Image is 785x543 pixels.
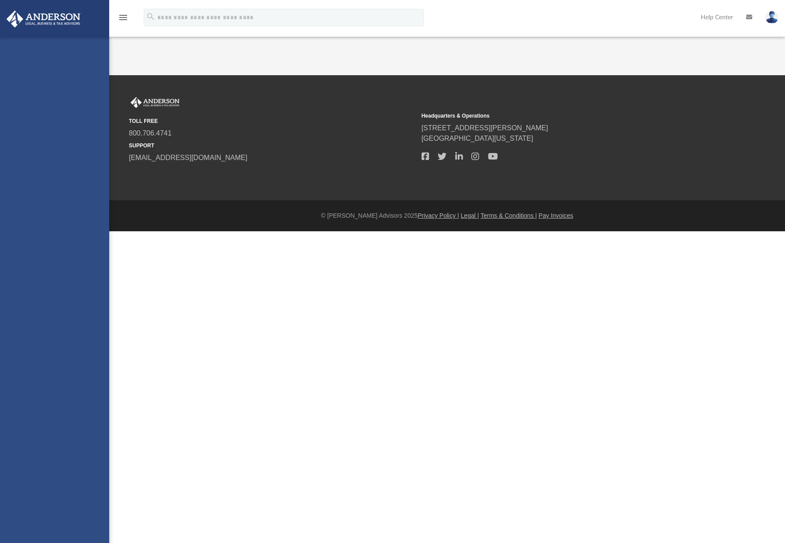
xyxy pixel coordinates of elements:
div: © [PERSON_NAME] Advisors 2025 [109,211,785,220]
a: Terms & Conditions | [481,212,537,219]
a: Privacy Policy | [418,212,459,219]
i: menu [118,12,128,23]
a: [EMAIL_ADDRESS][DOMAIN_NAME] [129,154,247,161]
small: TOLL FREE [129,117,415,125]
small: SUPPORT [129,142,415,150]
img: Anderson Advisors Platinum Portal [4,10,83,28]
img: User Pic [765,11,778,24]
a: 800.706.4741 [129,129,172,137]
img: Anderson Advisors Platinum Portal [129,97,181,108]
a: menu [118,17,128,23]
small: Headquarters & Operations [422,112,708,120]
i: search [146,12,156,21]
a: Pay Invoices [539,212,573,219]
a: [STREET_ADDRESS][PERSON_NAME] [422,124,548,132]
a: Legal | [461,212,479,219]
a: [GEOGRAPHIC_DATA][US_STATE] [422,135,533,142]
